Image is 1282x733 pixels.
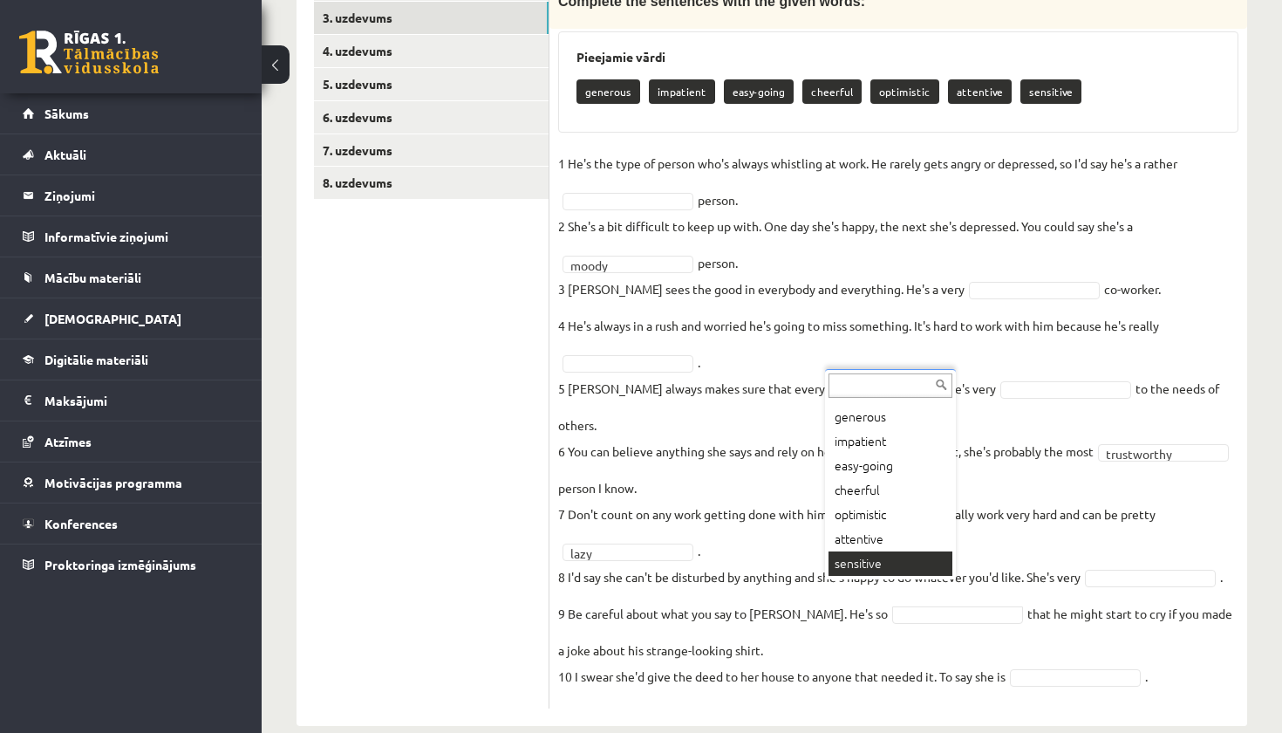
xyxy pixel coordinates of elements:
[829,478,952,503] div: cheerful
[829,454,952,478] div: easy-going
[829,405,952,429] div: generous
[829,527,952,551] div: attentive
[829,429,952,454] div: impatient
[829,503,952,527] div: optimistic
[829,551,952,576] div: sensitive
